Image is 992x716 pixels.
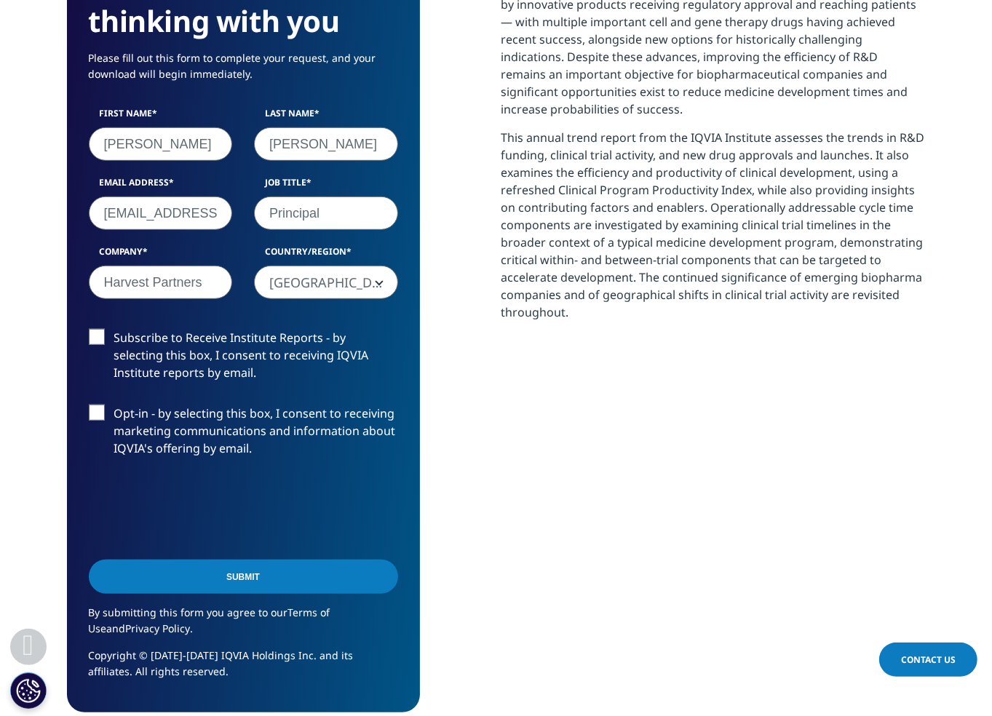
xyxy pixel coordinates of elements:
button: Cookies Settings [10,672,47,709]
input: Submit [89,560,398,594]
p: Copyright © [DATE]-[DATE] IQVIA Holdings Inc. and its affiliates. All rights reserved. [89,648,398,691]
label: Opt-in - by selecting this box, I consent to receiving marketing communications and information a... [89,405,398,465]
label: Subscribe to Receive Institute Reports - by selecting this box, I consent to receiving IQVIA Inst... [89,329,398,389]
span: Contact Us [901,653,956,666]
label: Company [89,245,233,266]
iframe: reCAPTCHA [89,480,310,537]
label: First Name [89,107,233,127]
label: Job Title [254,176,398,196]
span: United States [255,266,397,300]
label: Email Address [89,176,233,196]
a: Contact Us [879,643,977,677]
label: Country/Region [254,245,398,266]
span: United States [254,266,398,299]
a: Privacy Policy [126,621,191,635]
p: This annual trend report from the IQVIA Institute assesses the trends in R&D funding, clinical tr... [501,129,926,332]
p: Please fill out this form to complete your request, and your download will begin immediately. [89,50,398,93]
p: By submitting this form you agree to our and . [89,605,398,648]
label: Last Name [254,107,398,127]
